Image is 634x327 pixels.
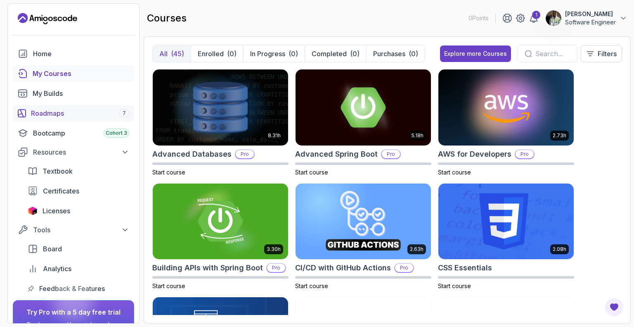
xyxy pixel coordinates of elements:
div: (0) [409,49,418,59]
p: Pro [382,150,400,158]
a: 1 [529,13,539,23]
span: Textbook [43,166,73,176]
span: 7 [123,110,126,117]
div: (0) [289,49,298,59]
p: Pro [516,150,534,158]
div: Resources [33,147,129,157]
span: Start course [152,282,185,289]
h2: Advanced Databases [152,148,232,160]
button: In Progress(0) [243,45,305,62]
img: Building APIs with Spring Boot card [153,184,288,260]
div: My Courses [33,69,129,79]
span: Start course [152,169,185,176]
span: Cohort 3 [106,130,127,136]
img: jetbrains icon [28,207,38,215]
div: 1 [532,11,540,19]
a: roadmaps [13,105,134,122]
a: feedback [23,280,134,297]
button: Completed(0) [305,45,366,62]
p: 2.08h [553,246,566,253]
img: Advanced Databases card [153,69,288,146]
p: Enrolled [198,49,224,59]
p: 5.18h [412,132,423,139]
button: Purchases(0) [366,45,425,62]
div: (0) [227,49,237,59]
p: Software Engineer [565,18,616,26]
img: user profile image [546,10,561,26]
span: Board [43,244,62,254]
p: Pro [267,264,285,272]
img: AWS for Developers card [438,69,574,146]
div: (0) [350,49,360,59]
button: user profile image[PERSON_NAME]Software Engineer [545,10,627,26]
p: 8.31h [268,132,281,139]
img: CI/CD with GitHub Actions card [296,184,431,260]
h2: courses [147,12,187,25]
button: Open Feedback Button [604,297,624,317]
p: All [159,49,168,59]
button: All(45) [153,45,191,62]
div: Explore more Courses [444,50,507,58]
input: Search... [535,49,570,59]
a: textbook [23,163,134,179]
button: Filters [581,45,622,62]
img: CSS Essentials card [438,184,574,260]
p: 0 Points [468,14,489,22]
button: Explore more Courses [440,45,511,62]
div: Bootcamp [33,128,129,138]
button: Tools [13,222,134,237]
span: Feedback & Features [39,284,105,294]
span: Certificates [43,186,79,196]
h2: AWS for Developers [438,148,511,160]
h2: Advanced Spring Boot [295,148,378,160]
a: analytics [23,260,134,277]
a: board [23,241,134,257]
a: bootcamp [13,125,134,141]
h2: CI/CD with GitHub Actions [295,262,391,274]
p: 2.63h [410,246,423,253]
span: Start course [438,282,471,289]
span: Analytics [43,264,71,274]
a: home [13,45,134,62]
div: (45) [171,49,184,59]
span: Start course [438,169,471,176]
div: Tools [33,225,129,235]
img: Advanced Spring Boot card [296,69,431,146]
h2: CSS Essentials [438,262,492,274]
p: 3.30h [267,246,281,253]
p: Pro [236,150,254,158]
span: Start course [295,282,328,289]
a: certificates [23,183,134,199]
button: Resources [13,145,134,160]
a: courses [13,65,134,82]
div: My Builds [33,88,129,98]
a: builds [13,85,134,102]
a: Landing page [18,12,77,25]
span: Start course [295,169,328,176]
span: Licenses [43,206,70,216]
p: 2.73h [553,132,566,139]
h2: Building APIs with Spring Boot [152,262,263,274]
p: Pro [395,264,413,272]
p: In Progress [250,49,285,59]
p: Purchases [373,49,405,59]
button: Enrolled(0) [191,45,243,62]
a: licenses [23,203,134,219]
p: Filters [598,49,617,59]
div: Home [33,49,129,59]
p: Completed [312,49,347,59]
div: Roadmaps [31,108,129,118]
p: [PERSON_NAME] [565,10,616,18]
